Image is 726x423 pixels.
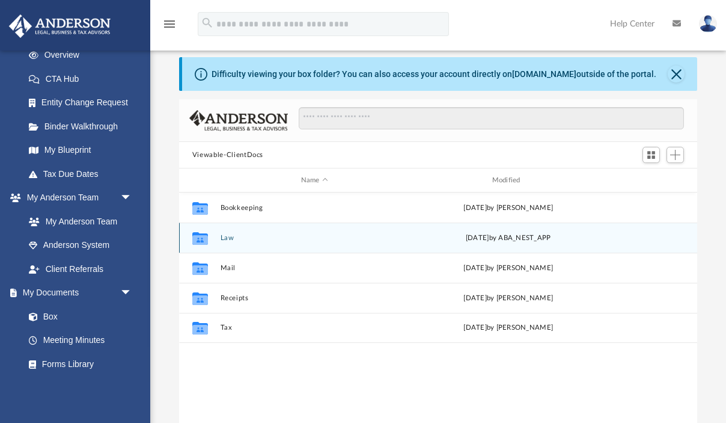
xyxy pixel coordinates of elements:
[8,186,144,210] a: My Anderson Teamarrow_drop_down
[162,17,177,31] i: menu
[17,138,144,162] a: My Blueprint
[185,175,215,186] div: id
[220,294,409,302] button: Receipts
[299,107,685,130] input: Search files and folders
[220,264,409,272] button: Mail
[17,304,138,329] a: Box
[17,43,150,67] a: Overview
[414,293,603,304] div: [DATE] by [PERSON_NAME]
[414,263,603,274] div: [DATE] by [PERSON_NAME]
[17,114,150,138] a: Binder Walkthrough
[642,147,660,164] button: Switch to Grid View
[17,376,144,400] a: Notarize
[220,324,409,332] button: Tax
[414,233,603,244] div: [DATE] by ABA_NEST_APP
[414,323,603,333] div: [DATE] by [PERSON_NAME]
[17,257,144,281] a: Client Referrals
[219,175,408,186] div: Name
[699,15,717,32] img: User Pic
[512,69,576,79] a: [DOMAIN_NAME]
[667,147,685,164] button: Add
[201,16,214,29] i: search
[192,150,263,161] button: Viewable-ClientDocs
[220,204,409,212] button: Bookkeeping
[608,175,692,186] div: id
[414,203,603,214] div: [DATE] by [PERSON_NAME]
[17,233,144,258] a: Anderson System
[212,68,656,81] div: Difficulty viewing your box folder? You can also access your account directly on outside of the p...
[162,23,177,31] a: menu
[413,175,602,186] div: Modified
[17,209,138,233] a: My Anderson Team
[120,186,144,211] span: arrow_drop_down
[17,67,150,91] a: CTA Hub
[17,91,150,115] a: Entity Change Request
[17,329,144,353] a: Meeting Minutes
[17,352,138,376] a: Forms Library
[17,162,150,186] a: Tax Due Dates
[668,66,685,82] button: Close
[8,281,144,305] a: My Documentsarrow_drop_down
[220,234,409,242] button: Law
[5,14,114,38] img: Anderson Advisors Platinum Portal
[120,281,144,306] span: arrow_drop_down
